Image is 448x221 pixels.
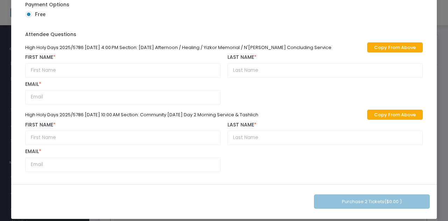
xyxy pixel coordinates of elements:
label: Email [25,149,220,155]
a: Copy From Above [367,42,423,53]
input: Last Name [227,63,423,78]
span: High Holy Days 2025/5786 [DATE] 10:00 AM Section: Community [DATE] Day 2 Morning Service & Tashlich [25,111,258,118]
span: High Holy Days 2025/5786 [DATE] 4:00 PM Section: [DATE] Afternoon / Healing / Yizkor Memorial / N... [25,44,331,51]
a: Copy From Above [367,110,423,120]
label: Payment Options [25,1,69,8]
label: Last Name [227,54,423,61]
input: First Name [25,63,220,78]
label: Email [25,81,220,88]
label: Attendee Questions [25,31,76,38]
input: Email [25,158,220,172]
input: First Name [25,131,220,145]
label: First Name [25,122,220,128]
label: Last Name [227,122,423,128]
span: Free [32,11,45,18]
label: First Name [25,54,220,61]
input: Last Name [227,131,423,145]
input: Email [25,90,220,104]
